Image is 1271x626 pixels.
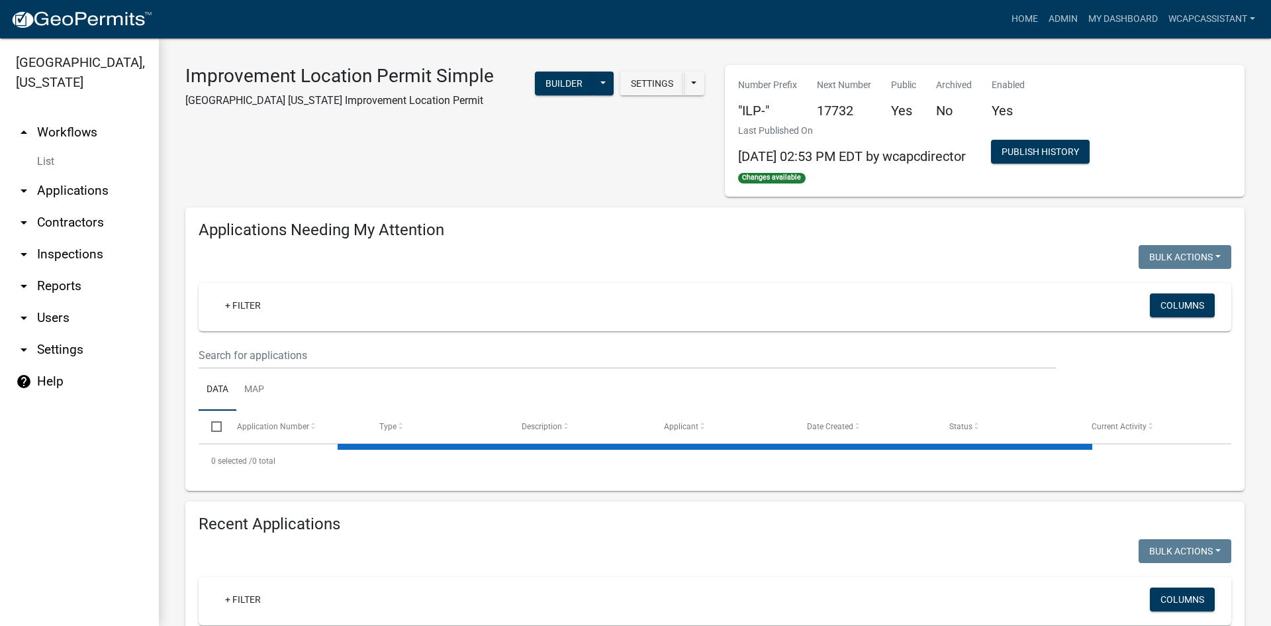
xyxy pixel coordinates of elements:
[199,342,1056,369] input: Search for applications
[367,411,509,443] datatable-header-cell: Type
[224,411,366,443] datatable-header-cell: Application Number
[807,422,853,431] span: Date Created
[992,78,1025,92] p: Enabled
[1083,7,1163,32] a: My Dashboard
[991,140,1090,164] button: Publish History
[817,103,871,119] h5: 17732
[16,342,32,358] i: arrow_drop_down
[1006,7,1043,32] a: Home
[214,293,271,317] a: + Filter
[991,148,1090,158] wm-modal-confirm: Workflow Publish History
[794,411,936,443] datatable-header-cell: Date Created
[1092,422,1147,431] span: Current Activity
[937,411,1079,443] datatable-header-cell: Status
[16,310,32,326] i: arrow_drop_down
[738,103,797,119] h5: "ILP-"
[16,246,32,262] i: arrow_drop_down
[1163,7,1260,32] a: wcapcassistant
[16,183,32,199] i: arrow_drop_down
[936,78,972,92] p: Archived
[16,125,32,140] i: arrow_drop_up
[535,72,593,95] button: Builder
[16,215,32,231] i: arrow_drop_down
[620,72,684,95] button: Settings
[522,422,562,431] span: Description
[949,422,972,431] span: Status
[738,78,797,92] p: Number Prefix
[199,369,236,411] a: Data
[199,515,1231,534] h4: Recent Applications
[509,411,651,443] datatable-header-cell: Description
[936,103,972,119] h5: No
[1150,588,1215,611] button: Columns
[185,65,494,87] h3: Improvement Location Permit Simple
[379,422,397,431] span: Type
[237,422,309,431] span: Application Number
[236,369,272,411] a: Map
[199,444,1231,478] div: 0 total
[1043,7,1083,32] a: Admin
[185,93,494,109] p: [GEOGRAPHIC_DATA] [US_STATE] Improvement Location Permit
[738,173,806,183] span: Changes available
[992,103,1025,119] h5: Yes
[211,456,252,466] span: 0 selected /
[199,221,1231,240] h4: Applications Needing My Attention
[16,278,32,294] i: arrow_drop_down
[738,148,966,164] span: [DATE] 02:53 PM EDT by wcapcdirector
[1150,293,1215,317] button: Columns
[891,78,916,92] p: Public
[214,588,271,611] a: + Filter
[1139,539,1231,563] button: Bulk Actions
[16,374,32,390] i: help
[1079,411,1221,443] datatable-header-cell: Current Activity
[738,124,966,138] p: Last Published On
[651,411,794,443] datatable-header-cell: Applicant
[664,422,698,431] span: Applicant
[199,411,224,443] datatable-header-cell: Select
[817,78,871,92] p: Next Number
[891,103,916,119] h5: Yes
[1139,245,1231,269] button: Bulk Actions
